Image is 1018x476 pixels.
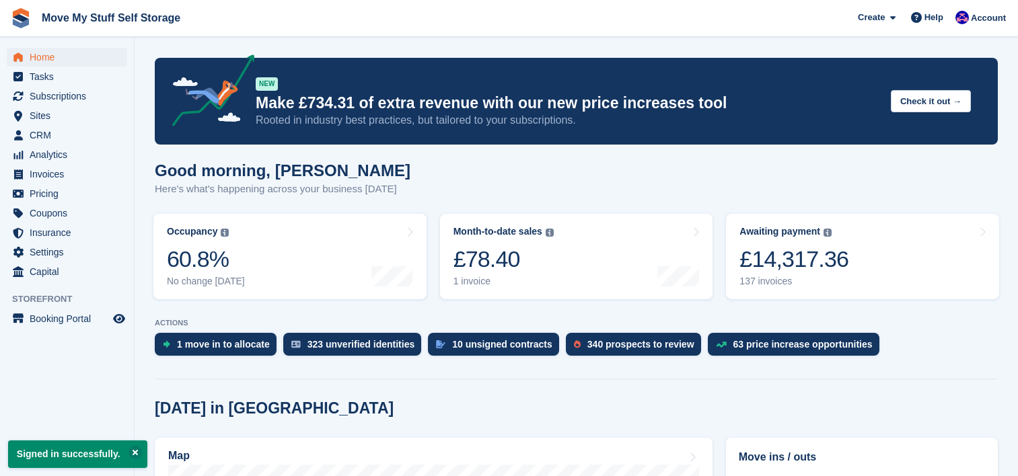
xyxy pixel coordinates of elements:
[256,77,278,91] div: NEW
[7,126,127,145] a: menu
[453,226,542,237] div: Month-to-date sales
[858,11,885,24] span: Create
[453,245,554,273] div: £78.40
[708,333,886,362] a: 63 price increase opportunities
[30,309,110,328] span: Booking Portal
[7,87,127,106] a: menu
[955,11,969,24] img: Jade Whetnall
[155,399,394,418] h2: [DATE] in [GEOGRAPHIC_DATA]
[155,333,283,362] a: 1 move in to allocate
[168,450,190,462] h2: Map
[36,7,186,29] a: Move My Stuff Self Storage
[30,243,110,262] span: Settings
[7,184,127,203] a: menu
[440,214,713,299] a: Month-to-date sales £78.40 1 invoice
[155,161,410,180] h1: Good morning, [PERSON_NAME]
[739,226,820,237] div: Awaiting payment
[30,165,110,184] span: Invoices
[824,229,832,237] img: icon-info-grey-7440780725fd019a000dd9b08b2336e03edf1995a4989e88bcd33f0948082b44.svg
[307,339,415,350] div: 323 unverified identities
[161,54,255,131] img: price-adjustments-announcement-icon-8257ccfd72463d97f412b2fc003d46551f7dbcb40ab6d574587a9cd5c0d94...
[726,214,999,299] a: Awaiting payment £14,317.36 137 invoices
[7,67,127,86] a: menu
[153,214,427,299] a: Occupancy 60.8% No change [DATE]
[452,339,552,350] div: 10 unsigned contracts
[167,245,245,273] div: 60.8%
[221,229,229,237] img: icon-info-grey-7440780725fd019a000dd9b08b2336e03edf1995a4989e88bcd33f0948082b44.svg
[163,340,170,348] img: move_ins_to_allocate_icon-fdf77a2bb77ea45bf5b3d319d69a93e2d87916cf1d5bf7949dd705db3b84f3ca.svg
[453,276,554,287] div: 1 invoice
[7,243,127,262] a: menu
[739,276,848,287] div: 137 invoices
[716,342,727,348] img: price_increase_opportunities-93ffe204e8149a01c8c9dc8f82e8f89637d9d84a8eef4429ea346261dce0b2c0.svg
[7,48,127,67] a: menu
[7,106,127,125] a: menu
[30,204,110,223] span: Coupons
[30,184,110,203] span: Pricing
[739,449,985,465] h2: Move ins / outs
[436,340,445,348] img: contract_signature_icon-13c848040528278c33f63329250d36e43548de30e8caae1d1a13099fd9432cc5.svg
[7,262,127,281] a: menu
[30,223,110,242] span: Insurance
[30,67,110,86] span: Tasks
[971,11,1006,25] span: Account
[8,440,147,468] p: Signed in successfully.
[283,333,429,362] a: 323 unverified identities
[11,8,31,28] img: stora-icon-8386f47178a22dfd0bd8f6a31ec36ba5ce8667c1dd55bd0f319d3a0aa187defe.svg
[428,333,566,362] a: 10 unsigned contracts
[256,113,880,128] p: Rooted in industry best practices, but tailored to your subscriptions.
[891,90,971,112] button: Check it out →
[30,262,110,281] span: Capital
[574,340,581,348] img: prospect-51fa495bee0391a8d652442698ab0144808aea92771e9ea1ae160a38d050c398.svg
[167,226,217,237] div: Occupancy
[111,311,127,327] a: Preview store
[30,126,110,145] span: CRM
[167,276,245,287] div: No change [DATE]
[587,339,694,350] div: 340 prospects to review
[291,340,301,348] img: verify_identity-adf6edd0f0f0b5bbfe63781bf79b02c33cf7c696d77639b501bdc392416b5a36.svg
[733,339,873,350] div: 63 price increase opportunities
[566,333,708,362] a: 340 prospects to review
[7,204,127,223] a: menu
[7,165,127,184] a: menu
[739,245,848,273] div: £14,317.36
[7,309,127,328] a: menu
[256,93,880,113] p: Make £734.31 of extra revenue with our new price increases tool
[155,319,998,327] p: ACTIONS
[177,339,270,350] div: 1 move in to allocate
[30,48,110,67] span: Home
[30,145,110,164] span: Analytics
[155,182,410,197] p: Here's what's happening across your business [DATE]
[30,106,110,125] span: Sites
[7,145,127,164] a: menu
[7,223,127,242] a: menu
[12,292,134,306] span: Storefront
[924,11,943,24] span: Help
[30,87,110,106] span: Subscriptions
[546,229,554,237] img: icon-info-grey-7440780725fd019a000dd9b08b2336e03edf1995a4989e88bcd33f0948082b44.svg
